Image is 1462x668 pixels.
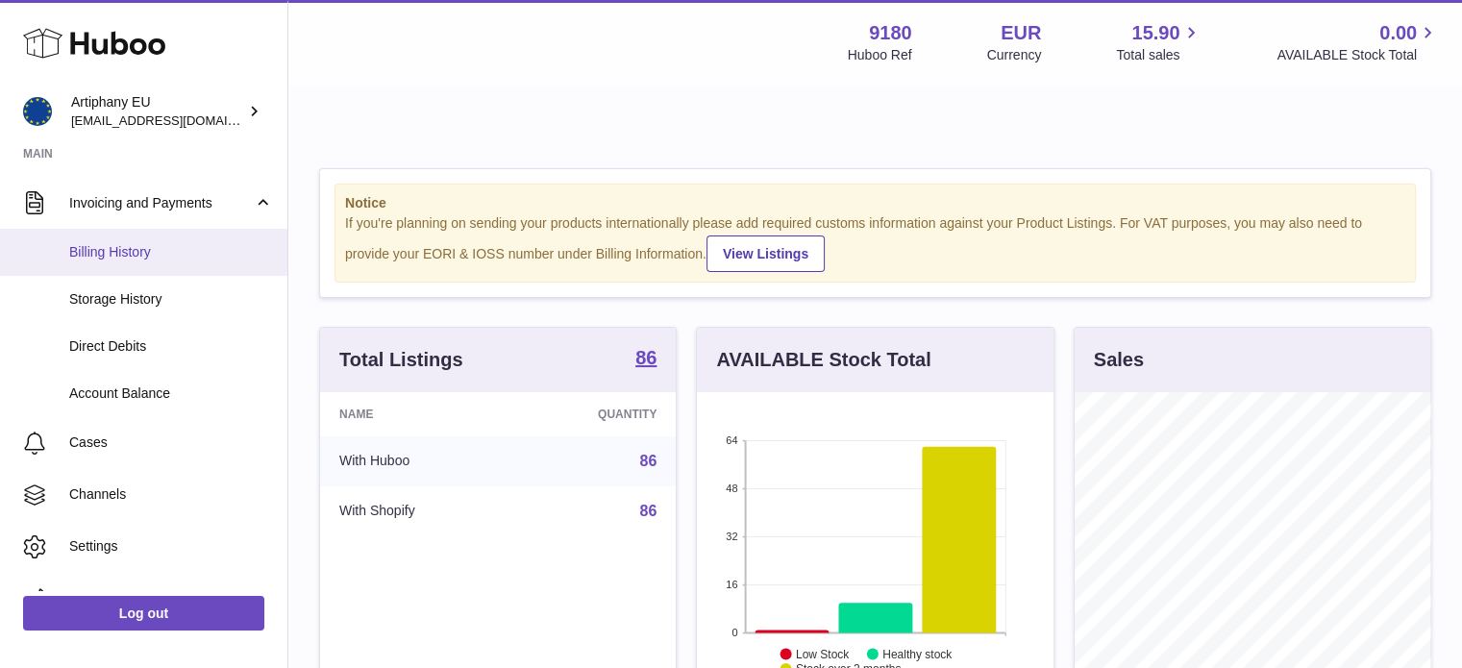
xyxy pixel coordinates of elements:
text: 32 [727,531,738,542]
text: 0 [732,627,738,638]
img: artiphany@artiphany.eu [23,97,52,126]
span: Storage History [69,290,273,309]
div: Huboo Ref [848,46,912,64]
a: Log out [23,596,264,631]
span: Billing History [69,243,273,261]
span: 15.90 [1131,20,1179,46]
h3: AVAILABLE Stock Total [716,347,930,373]
th: Name [320,392,512,436]
span: Direct Debits [69,337,273,356]
a: 86 [640,453,657,469]
strong: 86 [635,348,657,367]
span: Returns [69,589,273,607]
div: If you're planning on sending your products internationally please add required customs informati... [345,214,1405,272]
div: Currency [987,46,1042,64]
text: 16 [727,579,738,590]
span: Cases [69,433,273,452]
text: 64 [727,434,738,446]
span: Account Balance [69,384,273,403]
a: 86 [635,348,657,371]
h3: Sales [1094,347,1144,373]
text: Low Stock [796,647,850,660]
span: [EMAIL_ADDRESS][DOMAIN_NAME] [71,112,283,128]
strong: 9180 [869,20,912,46]
td: With Huboo [320,436,512,486]
strong: Notice [345,194,1405,212]
a: 15.90 Total sales [1116,20,1202,64]
a: View Listings [706,235,825,272]
text: Healthy stock [882,647,953,660]
strong: EUR [1001,20,1041,46]
span: Settings [69,537,273,556]
span: Total sales [1116,46,1202,64]
div: Artiphany EU [71,93,244,130]
a: 0.00 AVAILABLE Stock Total [1276,20,1439,64]
span: 0.00 [1379,20,1417,46]
a: 86 [640,503,657,519]
span: Channels [69,485,273,504]
text: 48 [727,482,738,494]
span: AVAILABLE Stock Total [1276,46,1439,64]
td: With Shopify [320,486,512,536]
span: Invoicing and Payments [69,194,253,212]
th: Quantity [512,392,677,436]
h3: Total Listings [339,347,463,373]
